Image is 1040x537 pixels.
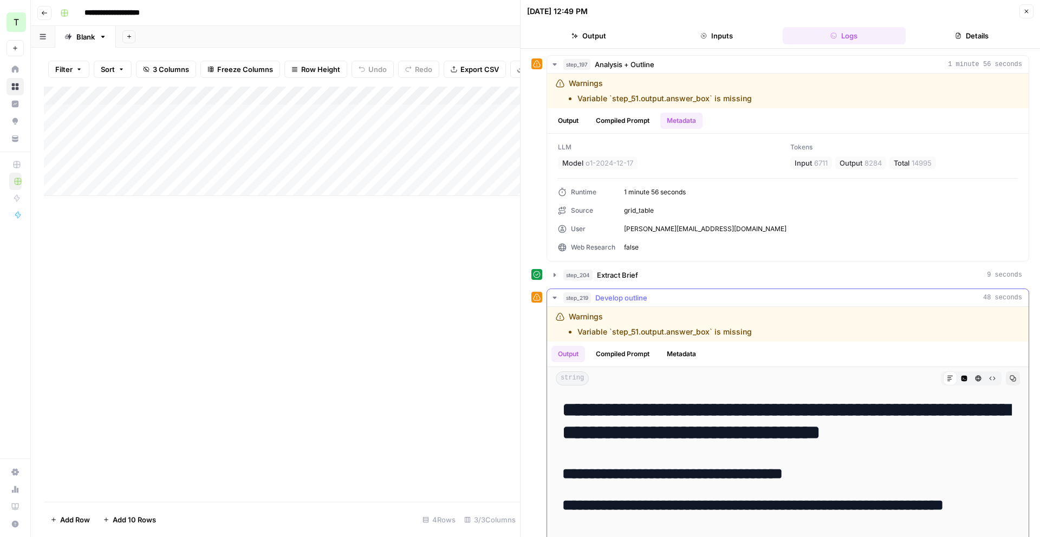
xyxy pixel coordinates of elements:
span: 8284 [864,158,882,168]
span: Output [840,158,862,168]
a: Home [6,61,24,78]
button: Export CSV [444,61,506,78]
button: 9 seconds [547,266,1029,284]
span: 1 minute 56 seconds [624,187,1018,197]
button: Output [551,346,585,362]
a: Settings [6,463,24,481]
div: Warnings [569,311,752,337]
button: Help + Support [6,515,24,533]
a: Blank [55,26,116,48]
span: grid_table [624,206,1018,215]
div: 1 minute 56 seconds [547,74,1029,261]
span: 1 minute 56 seconds [948,60,1022,69]
span: 9 seconds [987,270,1022,280]
button: Inputs [655,27,778,44]
a: Insights [6,95,24,113]
button: Undo [352,61,394,78]
button: Filter [48,61,89,78]
button: Add Row [44,511,96,528]
span: 3 Columns [153,64,189,75]
button: 48 seconds [547,289,1029,306]
div: Warnings [569,78,752,104]
button: Redo [398,61,439,78]
span: [PERSON_NAME][EMAIL_ADDRESS][DOMAIN_NAME] [624,224,1018,234]
a: Browse [6,78,24,95]
button: Details [910,27,1033,44]
span: Add 10 Rows [113,514,156,525]
button: 3 Columns [136,61,196,78]
div: Blank [76,31,95,42]
button: Sort [94,61,132,78]
span: Total [894,158,909,168]
div: User [558,224,615,234]
button: Add 10 Rows [96,511,162,528]
span: T [14,16,19,29]
div: Web Research [558,243,615,252]
button: Output [551,113,585,129]
span: Undo [368,64,387,75]
button: Compiled Prompt [589,346,656,362]
span: 6711 [814,158,828,168]
div: Runtime [558,187,615,197]
span: Develop outline [595,292,647,303]
span: Sort [101,64,115,75]
span: Export CSV [460,64,499,75]
span: step_219 [563,292,591,303]
button: Metadata [660,346,703,362]
div: [DATE] 12:49 PM [527,6,588,17]
span: Filter [55,64,73,75]
span: Add Row [60,514,90,525]
span: Tokens [790,142,1018,152]
span: step_197 [563,59,590,70]
a: Learning Hub [6,498,24,515]
span: 48 seconds [983,293,1022,303]
span: o1-2024-12-17 [586,158,633,168]
button: Metadata [660,113,703,129]
button: Row Height [284,61,347,78]
span: 14995 [912,158,932,168]
div: 3/3 Columns [460,511,520,528]
span: Row Height [301,64,340,75]
span: Freeze Columns [217,64,273,75]
button: Workspace: Teamed [6,9,24,36]
span: Extract Brief [597,270,638,280]
span: step_204 [563,270,593,280]
a: Usage [6,481,24,498]
button: Compiled Prompt [589,113,656,129]
a: Your Data [6,130,24,147]
li: Variable `step_51.output.answer_box` is missing [577,326,752,337]
li: Variable `step_51.output.answer_box` is missing [577,93,752,104]
div: 4 Rows [418,511,460,528]
span: LLM [558,142,786,152]
button: Logs [783,27,906,44]
span: string [556,371,589,385]
span: Analysis + Outline [595,59,654,70]
span: Input [795,158,812,168]
span: Redo [415,64,432,75]
button: Freeze Columns [200,61,280,78]
button: 1 minute 56 seconds [547,56,1029,73]
a: Opportunities [6,113,24,130]
button: Output [527,27,651,44]
span: false [624,243,1018,252]
div: Source [558,206,615,215]
span: Model [562,158,583,168]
